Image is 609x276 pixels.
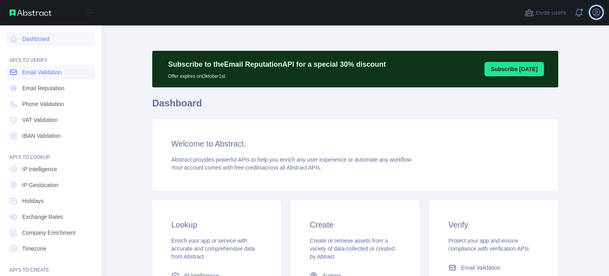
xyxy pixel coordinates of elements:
[461,264,500,272] span: Email Validation
[168,70,386,79] p: Offer expires on Oktober 1st.
[22,213,63,221] span: Exchange Rates
[22,84,65,92] span: Email Reputation
[448,237,529,252] span: Protect your app and ensure compliance with verification APIs
[485,62,544,76] button: Subscribe [DATE]
[6,210,95,224] a: Exchange Rates
[22,100,64,108] span: Phone Validation
[536,8,566,17] span: Invite users
[310,237,395,260] span: Create or retrieve assets from a variety of data collected or created by Abtract
[445,261,542,275] a: Email Validation
[22,68,61,76] span: Email Validation
[10,10,52,16] img: Abstract API
[6,113,95,127] a: VAT Validation
[22,181,59,189] span: IP Geolocation
[6,129,95,143] a: IBAN Validation
[22,245,46,253] span: Timezone
[523,6,568,19] button: Invite users
[310,219,400,230] h3: Create
[6,65,95,79] a: Email Validation
[152,97,558,116] h1: Dashboard
[234,164,262,171] span: free credits
[22,116,57,124] span: VAT Validation
[171,237,255,260] span: Enrich your app or service with accurate and comprehensive data from Abstract
[6,194,95,208] a: Holidays
[6,81,95,95] a: Email Reputation
[168,59,386,70] p: Subscribe to the Email Reputation API for a special 30 % discount
[171,219,262,230] h3: Lookup
[171,138,539,149] h3: Welcome to Abstract.
[22,197,44,205] span: Holidays
[6,145,95,160] div: API'S TO LOOKUP
[171,156,413,163] span: Abstract provides powerful APIs to help you enrich any user experience or automate any workflow.
[6,178,95,192] a: IP Geolocation
[6,32,95,46] a: Dashboard
[22,132,61,140] span: IBAN Validation
[6,241,95,256] a: Timezone
[22,165,57,173] span: IP Intelligence
[6,97,95,111] a: Phone Validation
[448,219,539,230] h3: Verify
[6,48,95,64] div: API'S TO VERIFY
[171,164,321,171] span: Your account comes with across all Abstract APIs.
[22,229,76,237] span: Company Enrichment
[6,257,95,273] div: API'S TO CREATE
[6,162,95,176] a: IP Intelligence
[6,226,95,240] a: Company Enrichment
